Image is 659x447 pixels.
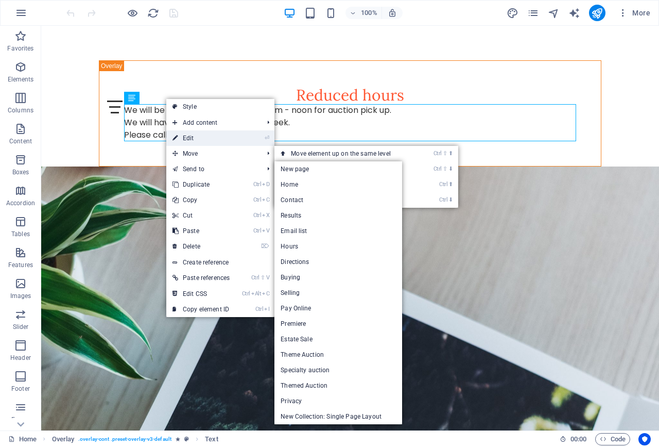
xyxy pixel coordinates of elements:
i: ⇧ [443,165,447,172]
h6: 100% [361,7,377,19]
i: Ctrl [253,196,262,203]
p: Columns [8,106,33,114]
i: D [262,181,269,188]
a: CtrlVPaste [166,223,236,239]
button: Usercentrics [638,433,651,445]
i: Ctrl [439,196,447,203]
p: Slider [13,323,29,331]
a: Buying [274,270,402,285]
a: Estate Sale [274,332,402,347]
a: Ctrl⇧⬆Move element up on the same level [274,146,420,161]
button: pages [527,7,540,19]
a: Premiere [274,316,402,332]
i: Ctrl [433,165,442,172]
i: V [266,274,269,281]
i: This element is a customizable preset [184,436,189,442]
a: Create reference [166,255,274,270]
i: Ctrl [242,290,250,297]
button: More [614,5,654,21]
a: Results [274,208,402,223]
i: Ctrl [439,181,447,188]
a: Ctrl⇧VPaste references [166,270,236,286]
i: ⬇ [448,196,453,203]
i: Pages (Ctrl+Alt+S) [527,7,539,19]
i: ⬆ [448,150,453,157]
i: ⇧ [443,150,447,157]
a: CtrlAltCEdit CSS [166,286,236,302]
i: Publish [591,7,603,19]
a: CtrlXCut [166,208,236,223]
span: . overlay-cont .preset-overlay-v3-default [78,433,171,445]
a: Privacy [274,393,402,409]
button: reload [147,7,159,19]
i: Alt [251,290,262,297]
button: 100% [345,7,382,19]
i: Ctrl [251,274,259,281]
p: Elements [8,75,34,84]
span: Move [166,146,259,161]
i: ⌦ [261,243,269,250]
span: Click to select. Double-click to edit [205,433,218,445]
p: Boxes [12,168,29,176]
span: Add content [166,115,259,130]
i: Navigator [548,7,560,19]
i: X [262,212,269,219]
a: CtrlICopy element ID [166,302,236,317]
a: Contact [274,192,402,208]
span: More [618,8,650,18]
a: Home [274,177,402,192]
i: C [262,290,269,297]
button: publish [589,5,605,21]
span: Code [600,433,626,445]
p: Images [10,292,31,300]
a: ⏎Edit [166,130,236,146]
p: Favorites [7,44,33,53]
span: 00 00 [570,433,586,445]
a: CtrlDDuplicate [166,177,236,192]
i: Reload page [147,7,159,19]
button: design [507,7,519,19]
h6: Session time [560,433,587,445]
a: Specialty auction [274,362,402,378]
a: CtrlCCopy [166,192,236,208]
i: Element contains an animation [176,436,180,442]
span: : [578,435,579,443]
a: Directions [274,254,402,270]
i: Ctrl [253,212,262,219]
p: Content [9,137,32,145]
button: text_generator [568,7,581,19]
a: Email list [274,223,402,239]
a: Style [166,99,274,114]
i: V [262,227,269,234]
p: Tables [11,230,30,238]
button: Click here to leave preview mode and continue editing [126,7,138,19]
span: Click to select. Double-click to edit [52,433,75,445]
a: Send to [166,161,259,177]
a: New page [274,161,402,177]
i: Design (Ctrl+Alt+Y) [507,7,518,19]
i: C [262,196,269,203]
button: navigator [548,7,560,19]
i: On resize automatically adjust zoom level to fit chosen device. [388,8,397,18]
i: Ctrl [255,306,264,312]
i: ⇧ [261,274,265,281]
i: Ctrl [433,150,442,157]
p: Features [8,261,33,269]
a: New Collection: Single Page Layout [274,409,402,424]
p: Forms [11,416,30,424]
i: AI Writer [568,7,580,19]
a: Themed Auction [274,378,402,393]
p: Header [10,354,31,362]
a: ⌦Delete [166,239,236,254]
i: Ctrl [253,181,262,188]
i: ⬇ [448,165,453,172]
a: Hours [274,239,402,254]
a: Theme Auction [274,347,402,362]
i: I [264,306,269,312]
a: Click to cancel selection. Double-click to open Pages [8,433,37,445]
button: Code [595,433,630,445]
p: Accordion [6,199,35,207]
i: ⏎ [265,135,269,141]
a: Selling [274,285,402,301]
i: Ctrl [253,227,262,234]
